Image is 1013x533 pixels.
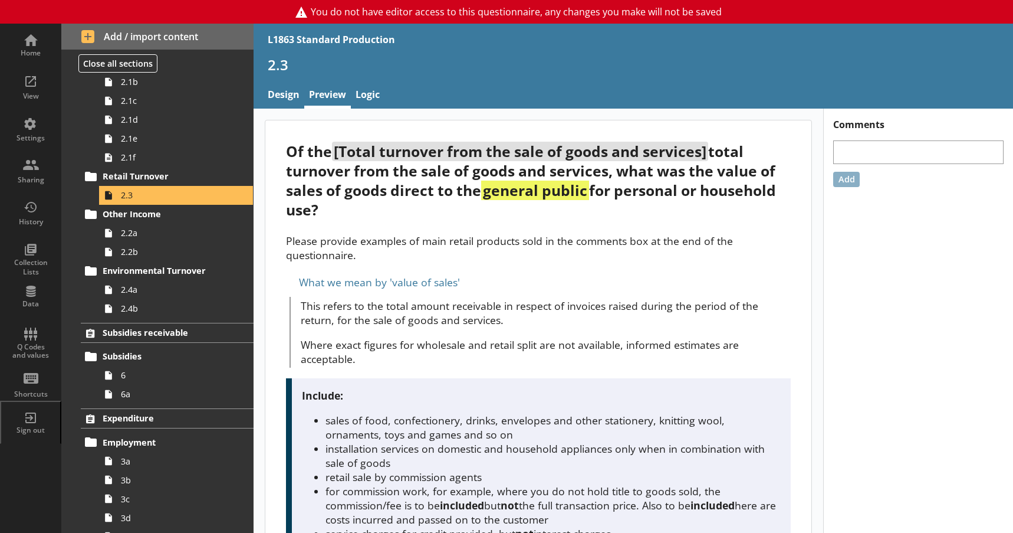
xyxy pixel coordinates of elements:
[121,303,230,314] span: 2.4b
[286,142,791,220] div: Of the total turnover from the sale of goods and services, what was the value of sales of goods d...
[81,205,253,224] a: Other Income
[99,73,253,91] a: 2.1b
[121,456,230,467] span: 3a
[99,508,253,527] a: 3d
[304,83,351,109] a: Preview
[99,452,253,470] a: 3a
[10,390,51,399] div: Shortcuts
[286,234,791,262] p: Please provide examples of main retail products sold in the comments box at the end of the questi...
[81,261,253,280] a: Environmental Turnover
[86,167,254,205] li: Retail Turnover2.3
[263,83,304,109] a: Design
[103,413,225,424] span: Expenditure
[99,489,253,508] a: 3c
[301,338,790,366] p: Where exact figures for wholesale and retail split are not available, informed estimates are acce...
[121,475,230,486] span: 3b
[501,498,519,512] strong: not
[121,284,230,295] span: 2.4a
[268,55,999,74] h1: 2.3
[86,35,254,167] li: Turnover2.1a2.1b2.1c2.1d2.1e2.1f
[286,273,791,292] div: What we mean by 'value of sales'
[121,189,230,201] span: 2.3
[121,369,230,381] span: 6
[121,95,230,106] span: 2.1c
[301,299,790,327] p: This refers to the total amount receivable in respect of invoices raised during the period of the...
[10,426,51,435] div: Sign out
[86,347,254,404] li: Subsidies66a
[121,227,230,238] span: 2.2a
[99,129,253,148] a: 2.1e
[81,347,253,366] a: Subsidies
[440,498,484,512] strong: included
[78,54,157,73] button: Close all sections
[10,175,51,185] div: Sharing
[10,258,51,276] div: Collection Lists
[121,388,230,400] span: 6a
[351,83,384,109] a: Logic
[121,133,230,144] span: 2.1e
[121,152,230,163] span: 2.1f
[99,385,253,404] a: 6a
[99,224,253,243] a: 2.2a
[103,327,225,338] span: Subsidies receivable
[10,217,51,227] div: History
[99,470,253,489] a: 3b
[690,498,735,512] strong: included
[103,437,225,448] span: Employment
[103,351,225,362] span: Subsidies
[81,433,253,452] a: Employment
[81,167,253,186] a: Retail Turnover
[99,91,253,110] a: 2.1c
[10,48,51,58] div: Home
[121,76,230,87] span: 2.1b
[99,299,253,318] a: 2.4b
[86,205,254,261] li: Other Income2.2a2.2b
[103,208,225,220] span: Other Income
[103,171,225,182] span: Retail Turnover
[121,114,230,125] span: 2.1d
[81,30,233,43] span: Add / import content
[10,299,51,309] div: Data
[86,261,254,318] li: Environmental Turnover2.4a2.4b
[99,366,253,385] a: 6
[81,408,253,429] a: Expenditure
[99,110,253,129] a: 2.1d
[99,280,253,299] a: 2.4a
[325,470,780,484] li: retail sale by commission agents
[61,323,254,404] li: Subsidies receivableSubsidies66a
[824,109,1013,131] h1: Comments
[332,142,708,161] span: [Total turnover from the sale of goods and services]
[61,24,254,50] button: Add / import content
[10,343,51,360] div: Q Codes and values
[481,181,589,200] strong: general public
[325,442,780,470] li: installation services on domestic and household appliances only when in combination with sale of ...
[99,186,253,205] a: 2.3
[10,133,51,143] div: Settings
[325,413,780,442] li: sales of food, confectionery, drinks, envelopes and other stationery, knitting wool, ornaments, t...
[81,323,253,343] a: Subsidies receivable
[302,388,343,403] strong: Include:
[121,246,230,257] span: 2.2b
[121,512,230,524] span: 3d
[325,484,780,527] li: for commission work, for example, where you do not hold title to goods sold, the commission/fee i...
[121,493,230,505] span: 3c
[99,148,253,167] a: 2.1f
[10,91,51,101] div: View
[268,33,395,46] div: L1863 Standard Production
[103,265,225,276] span: Environmental Turnover
[99,243,253,261] a: 2.2b
[61,11,254,318] li: IncomeTurnover2.1a2.1b2.1c2.1d2.1e2.1fRetail Turnover2.3Other Income2.2a2.2bEnvironmental Turnove...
